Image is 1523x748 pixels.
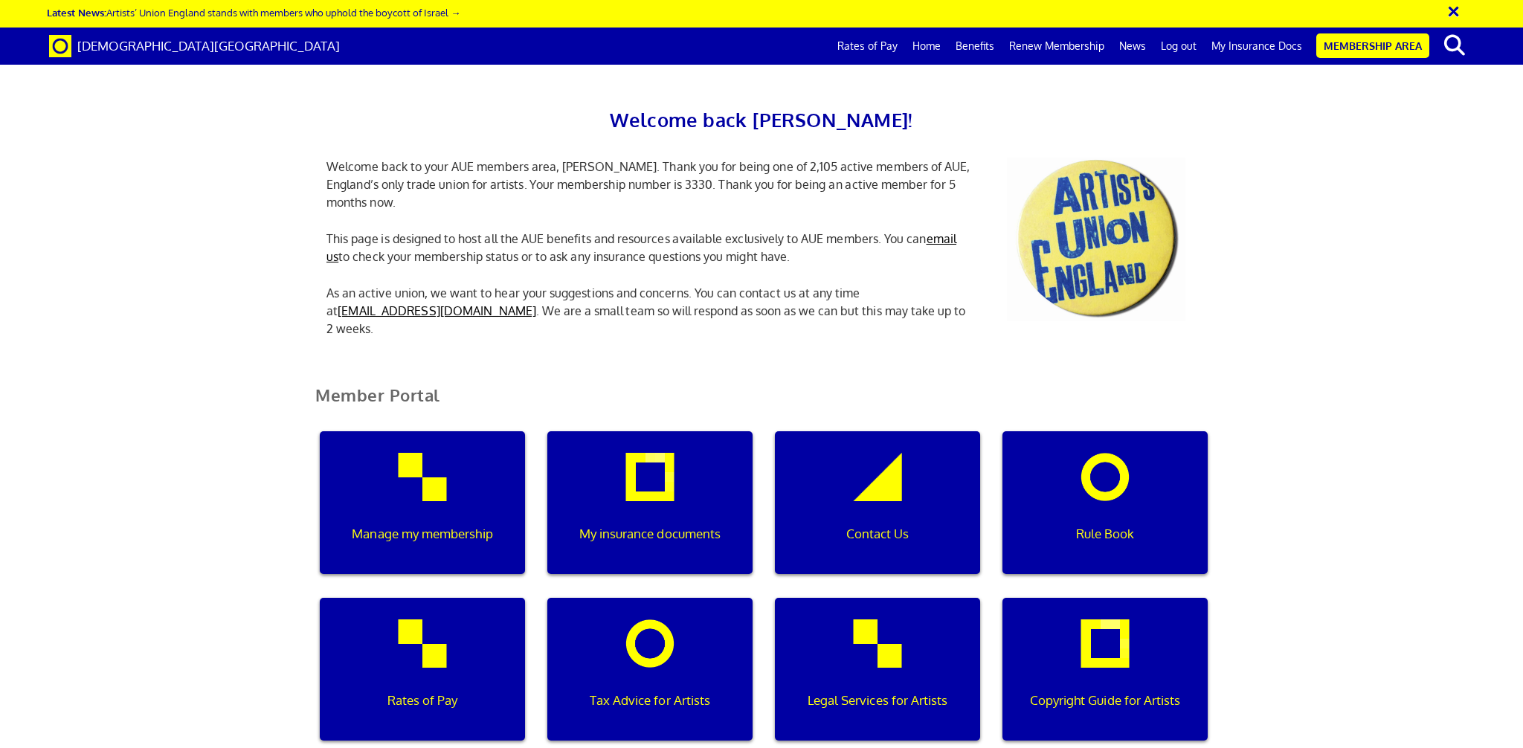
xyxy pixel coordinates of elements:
h2: Member Portal [304,386,1219,422]
a: Membership Area [1316,33,1429,58]
p: Rates of Pay [330,691,515,710]
p: This page is designed to host all the AUE benefits and resources available exclusively to AUE mem... [315,230,985,265]
p: Contact Us [785,524,970,544]
p: Copyright Guide for Artists [1013,691,1197,710]
p: Legal Services for Artists [785,691,970,710]
a: Rates of Pay [830,28,905,65]
a: Brand [DEMOGRAPHIC_DATA][GEOGRAPHIC_DATA] [38,28,351,65]
span: [DEMOGRAPHIC_DATA][GEOGRAPHIC_DATA] [77,38,340,54]
p: Manage my membership [330,524,515,544]
p: Tax Advice for Artists [558,691,742,710]
a: News [1112,28,1153,65]
a: Home [905,28,948,65]
p: As an active union, we want to hear your suggestions and concerns. You can contact us at any time... [315,284,985,338]
a: Log out [1153,28,1204,65]
p: Welcome back to your AUE members area, [PERSON_NAME]. Thank you for being one of 2,105 active mem... [315,158,985,211]
button: search [1432,30,1478,61]
a: Manage my membership [309,431,536,598]
a: Renew Membership [1002,28,1112,65]
a: Latest News:Artists’ Union England stands with members who uphold the boycott of Israel → [47,6,460,19]
a: [EMAIL_ADDRESS][DOMAIN_NAME] [338,303,536,318]
a: My insurance documents [536,431,764,598]
a: Contact Us [764,431,991,598]
a: Rule Book [991,431,1219,598]
p: My insurance documents [558,524,742,544]
strong: Latest News: [47,6,106,19]
p: Rule Book [1013,524,1197,544]
a: My Insurance Docs [1204,28,1310,65]
h2: Welcome back [PERSON_NAME]! [315,104,1208,135]
a: Benefits [948,28,1002,65]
